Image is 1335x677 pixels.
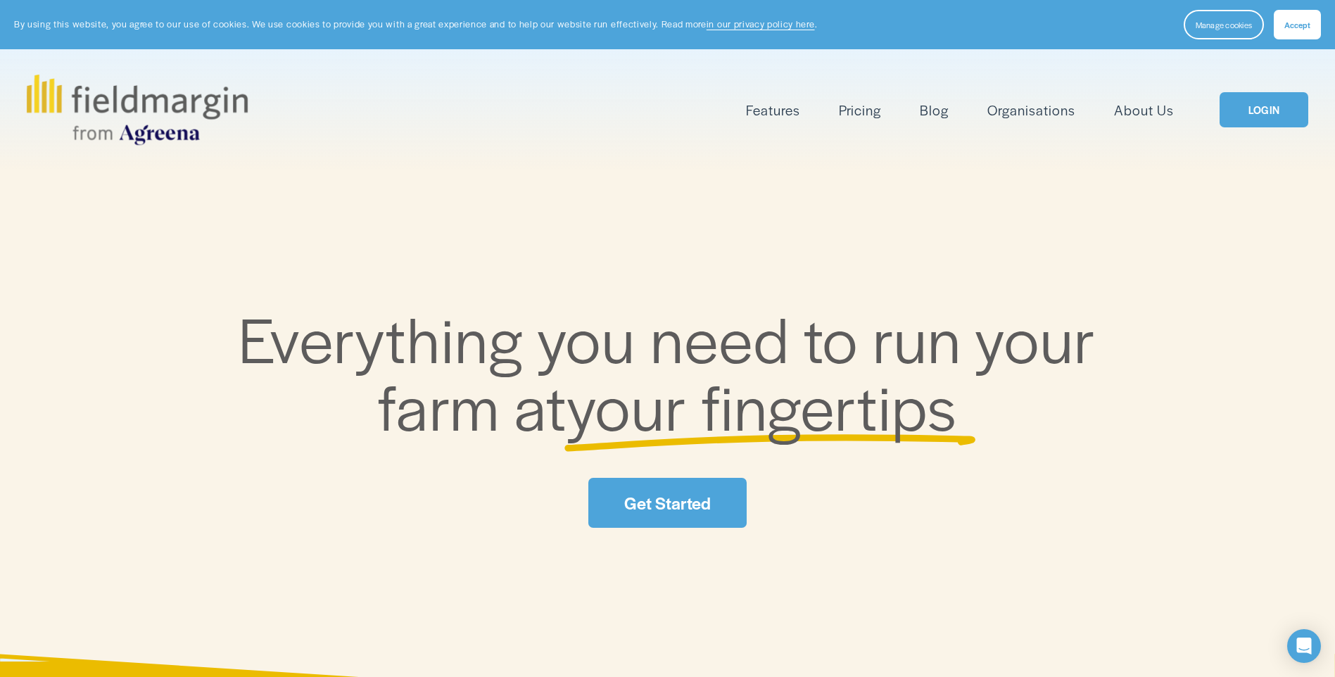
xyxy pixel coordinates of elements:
[567,361,957,449] span: your fingertips
[746,100,800,120] span: Features
[1114,99,1174,122] a: About Us
[27,75,248,145] img: fieldmargin.com
[1274,10,1321,39] button: Accept
[920,99,949,122] a: Blog
[588,478,746,528] a: Get Started
[1284,19,1310,30] span: Accept
[987,99,1075,122] a: Organisations
[1287,629,1321,663] div: Open Intercom Messenger
[1184,10,1264,39] button: Manage cookies
[839,99,881,122] a: Pricing
[746,99,800,122] a: folder dropdown
[1196,19,1252,30] span: Manage cookies
[707,18,815,30] a: in our privacy policy here
[1220,92,1308,128] a: LOGIN
[14,18,817,31] p: By using this website, you agree to our use of cookies. We use cookies to provide you with a grea...
[239,293,1111,449] span: Everything you need to run your farm at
